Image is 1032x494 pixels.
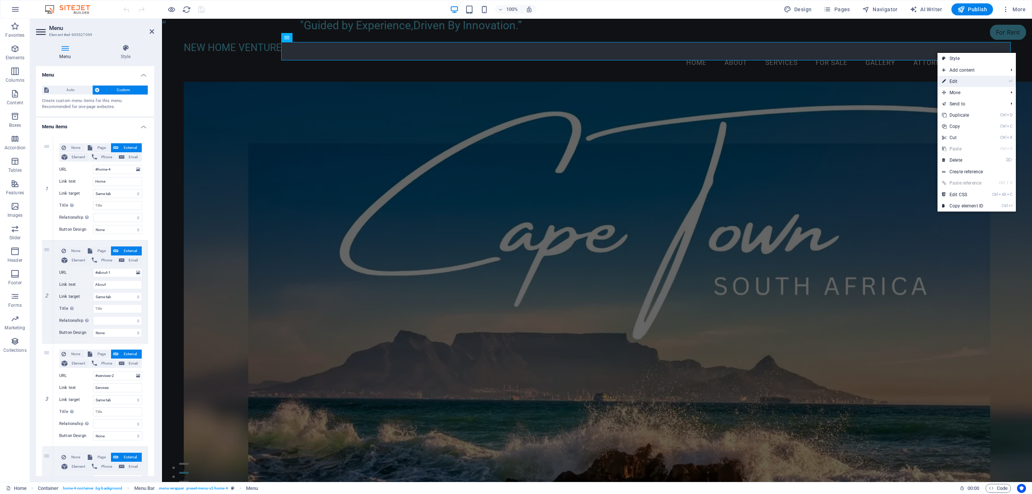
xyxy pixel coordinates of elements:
[59,304,93,313] label: Title
[93,304,142,313] input: Title
[59,189,93,198] label: Link target
[85,246,111,255] button: Page
[59,177,93,186] label: Link text
[1017,484,1026,493] button: Usercentrics
[7,257,22,263] p: Header
[94,143,108,152] span: Page
[59,462,89,471] button: Element
[93,177,142,186] input: Link text...
[246,484,258,493] span: Click to select. Double-click to edit
[41,293,52,299] em: 2
[937,53,1016,64] a: Style
[999,180,1005,185] i: Ctrl
[1010,180,1012,185] i: V
[42,86,92,95] button: Auto
[9,122,21,128] p: Boxes
[59,407,93,416] label: Title
[38,484,59,493] span: Click to select. Double-click to edit
[907,3,945,15] button: AI Writer
[49,25,154,32] h2: Menu
[5,32,24,38] p: Favorites
[59,316,93,325] label: Relationship
[859,3,901,15] button: Navigator
[937,166,1016,177] a: Create reference
[506,5,518,14] h6: 100%
[68,143,83,152] span: None
[93,165,142,174] input: URL...
[910,6,942,13] span: AI Writer
[94,246,108,255] span: Page
[985,484,1011,493] button: Code
[1007,146,1012,151] i: V
[111,143,142,152] button: External
[937,132,988,143] a: CtrlXCut
[127,153,139,162] span: Email
[59,431,93,440] label: Button Design
[121,246,139,255] span: External
[70,359,87,368] span: Element
[526,6,532,13] i: On resize automatically adjust zoom level to fit chosen device.
[99,256,114,265] span: Phone
[59,292,93,301] label: Link target
[59,268,93,277] label: URL
[3,347,26,353] p: Collections
[937,189,988,200] a: CtrlAltCEdit CSS
[59,474,93,483] label: URL
[17,444,27,446] button: 1
[1006,180,1009,185] i: ⇧
[167,5,176,14] button: Click here to leave preview mode and continue editing
[937,121,988,132] a: CtrlCCopy
[93,86,148,95] button: Custom
[937,87,1005,98] span: Move
[59,225,93,234] label: Button Design
[90,256,116,265] button: Phone
[7,100,23,106] p: Content
[99,153,114,162] span: Phone
[93,474,142,483] input: URL...
[937,143,988,155] a: CtrlVPaste
[6,55,25,61] p: Elements
[4,325,25,331] p: Marketing
[97,44,154,60] h4: Style
[1007,113,1012,117] i: D
[93,201,142,210] input: Title
[6,484,27,493] a: Click to cancel selection. Double-click to open Pages
[93,280,142,289] input: Link text...
[1009,79,1012,84] i: ⏎
[8,167,22,173] p: Tables
[85,350,111,359] button: Page
[999,192,1006,197] i: Alt
[17,453,27,455] button: 2
[937,110,988,121] a: CtrlDDuplicate
[8,280,22,286] p: Footer
[99,359,114,368] span: Phone
[59,201,93,210] label: Title
[820,3,853,15] button: Pages
[38,484,258,493] nav: breadcrumb
[59,371,93,380] label: URL
[59,359,89,368] button: Element
[49,32,139,38] h3: Element #ed-905527099
[59,453,85,462] button: None
[1000,113,1006,117] i: Ctrl
[68,246,83,255] span: None
[973,485,974,491] span: :
[999,3,1029,15] button: More
[93,407,142,416] input: Title
[68,453,83,462] span: None
[59,280,93,289] label: Link text
[43,5,99,14] img: Editor Logo
[85,453,111,462] button: Page
[121,143,139,152] span: External
[1002,203,1008,208] i: Ctrl
[781,3,815,15] div: Design (Ctrl+Alt+Y)
[59,383,93,392] label: Link text
[102,86,146,95] span: Custom
[182,5,191,14] button: reload
[94,453,108,462] span: Page
[42,98,148,110] div: Create custom menu items for this menu. Recommended for one-page websites.
[59,165,93,174] label: URL
[781,3,815,15] button: Design
[992,192,998,197] i: Ctrl
[862,6,898,13] span: Navigator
